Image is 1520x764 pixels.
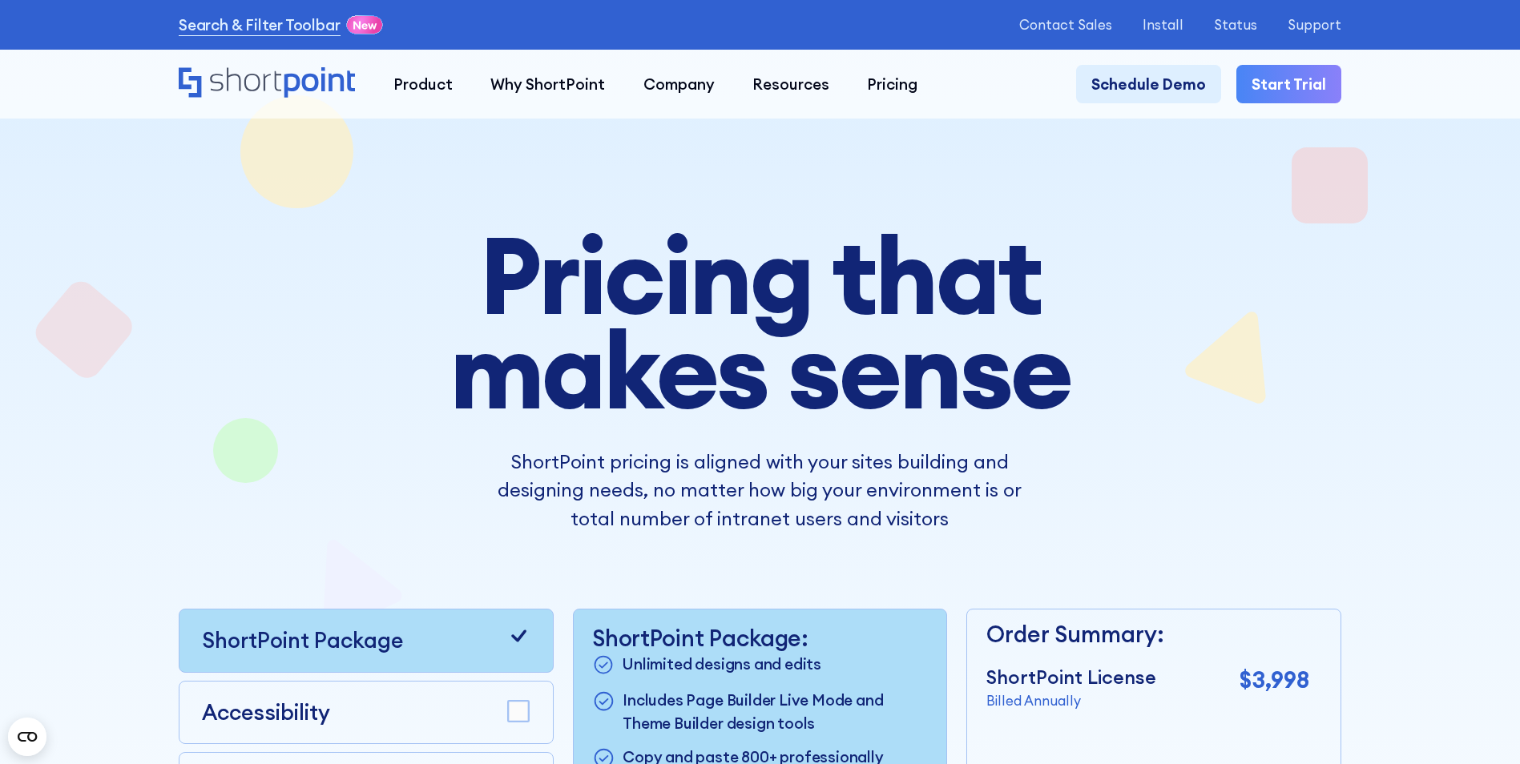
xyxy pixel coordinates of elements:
a: Schedule Demo [1076,65,1221,103]
p: Unlimited designs and edits [623,653,821,678]
a: Search & Filter Toolbar [179,14,341,36]
a: Start Trial [1236,65,1341,103]
a: Company [624,65,733,103]
a: Install [1143,17,1183,32]
a: Why ShortPoint [472,65,624,103]
div: Why ShortPoint [490,73,605,95]
p: ShortPoint Package [202,625,403,657]
a: Contact Sales [1019,17,1112,32]
a: Status [1214,17,1257,32]
div: Product [393,73,453,95]
a: Product [374,65,471,103]
p: Billed Annually [986,691,1156,711]
p: Order Summary: [986,617,1309,652]
a: Pricing [849,65,937,103]
div: Company [643,73,715,95]
p: ShortPoint License [986,663,1156,692]
iframe: Chat Widget [1232,578,1520,764]
div: Resources [752,73,829,95]
p: Includes Page Builder Live Mode and Theme Builder design tools [623,689,928,734]
p: ShortPoint pricing is aligned with your sites building and designing needs, no matter how big you... [475,448,1045,533]
p: Accessibility [202,697,330,729]
a: Support [1288,17,1341,32]
a: Resources [733,65,848,103]
p: ShortPoint Package: [592,625,928,652]
h1: Pricing that makes sense [333,228,1187,417]
button: Open CMP widget [8,718,46,756]
div: Pricing [867,73,917,95]
a: Home [179,67,356,100]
